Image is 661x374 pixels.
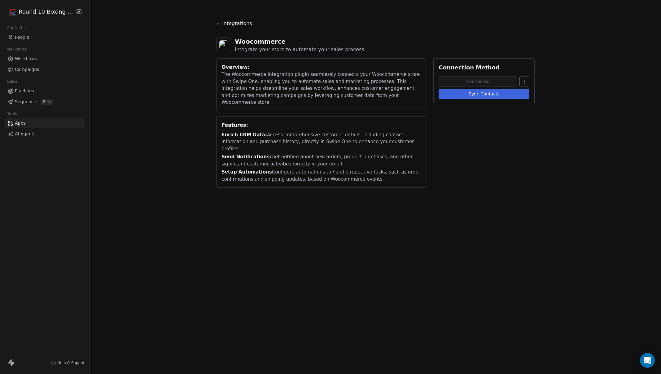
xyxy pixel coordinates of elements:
[51,360,86,365] a: Help & Support
[57,360,86,365] span: Help & Support
[640,353,655,368] div: Open Intercom Messenger
[5,64,85,75] a: Campaigns
[15,120,26,126] span: Apps
[15,55,37,62] span: Workflows
[5,129,85,139] a: AI Agents
[5,86,85,96] a: Pipelines
[221,121,421,129] div: Features:
[221,169,421,183] div: Configure automations to handle repetitive tasks, such as order confirmations and shipping update...
[5,118,85,128] a: Apps
[222,20,252,27] span: Integrations
[15,34,29,41] span: People
[221,131,421,152] div: Access comprehensive customer details, including contact information and purchase history, direct...
[221,71,421,106] div: The Woocommerce integration plugin seamlessly connects your Woocommerce store with Swipe One, ena...
[5,97,85,107] a: SequencesBeta
[41,99,53,105] span: Beta
[5,54,85,64] a: Workflows
[439,89,529,99] button: Sync Contacts
[4,23,27,33] span: Contacts
[221,154,271,160] span: Send Notifications:
[5,32,85,42] a: People
[219,40,228,49] img: woocommerce.svg
[4,77,20,86] span: Sales
[4,109,20,118] span: Tools
[7,7,71,17] button: Round 10 Boxing Club
[15,99,38,105] span: Sequences
[19,8,73,16] span: Round 10 Boxing Club
[221,132,267,138] span: Enrich CRM Data:
[221,64,421,71] div: Overview:
[235,46,364,53] div: Integrate your store to automate your sales process
[235,37,364,46] div: Woocommerce
[216,20,535,32] a: Integrations
[15,66,39,73] span: Campaigns
[9,8,16,15] img: Round%2010%20Boxing%20Club%20-%20Logo.png
[15,88,34,94] span: Pipelines
[439,77,517,86] button: Connected
[439,64,529,72] div: Connection Method
[221,153,421,167] div: Get notified about new orders, product purchases, and other significant customer activities direc...
[4,45,29,54] span: Marketing
[15,131,36,137] span: AI Agents
[221,169,272,175] span: Setup Automations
